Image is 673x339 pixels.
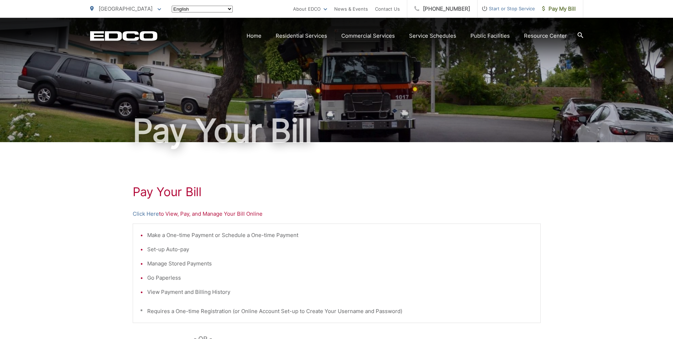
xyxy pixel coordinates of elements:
[172,6,233,12] select: Select a language
[90,113,583,149] h1: Pay Your Bill
[524,32,567,40] a: Resource Center
[147,259,533,268] li: Manage Stored Payments
[334,5,368,13] a: News & Events
[470,32,510,40] a: Public Facilities
[133,210,159,218] a: Click Here
[147,245,533,254] li: Set-up Auto-pay
[375,5,400,13] a: Contact Us
[247,32,261,40] a: Home
[133,210,541,218] p: to View, Pay, and Manage Your Bill Online
[293,5,327,13] a: About EDCO
[409,32,456,40] a: Service Schedules
[147,274,533,282] li: Go Paperless
[147,231,533,240] li: Make a One-time Payment or Schedule a One-time Payment
[99,5,153,12] span: [GEOGRAPHIC_DATA]
[542,5,576,13] span: Pay My Bill
[147,288,533,296] li: View Payment and Billing History
[341,32,395,40] a: Commercial Services
[90,31,158,41] a: EDCD logo. Return to the homepage.
[276,32,327,40] a: Residential Services
[133,185,541,199] h1: Pay Your Bill
[140,307,533,316] p: * Requires a One-time Registration (or Online Account Set-up to Create Your Username and Password)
